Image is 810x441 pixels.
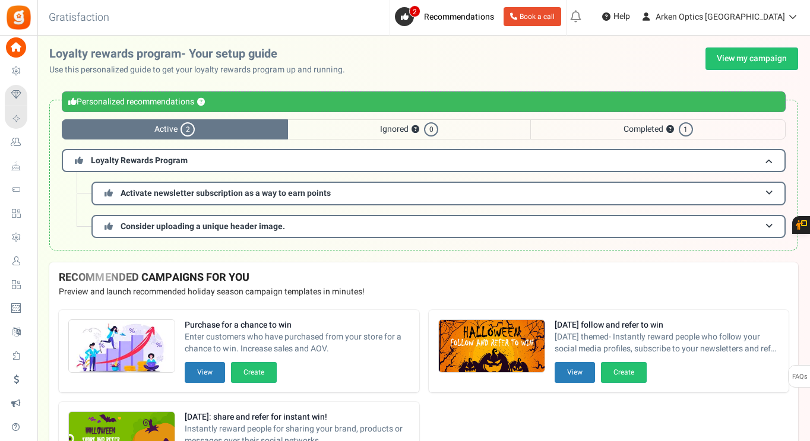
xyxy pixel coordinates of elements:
span: Completed [530,119,786,139]
span: 1 [679,122,693,137]
a: Help [597,7,635,26]
button: ? [666,126,674,134]
button: View [185,362,225,383]
button: Create [601,362,647,383]
a: View my campaign [705,47,798,70]
span: Arken Optics [GEOGRAPHIC_DATA] [656,11,785,23]
img: Recommended Campaigns [69,320,175,373]
a: Book a call [504,7,561,26]
span: Enter customers who have purchased from your store for a chance to win. Increase sales and AOV. [185,331,410,355]
button: View [555,362,595,383]
strong: [DATE]: share and refer for instant win! [185,411,410,423]
span: Help [610,11,630,23]
span: Ignored [288,119,531,139]
span: Activate newsletter subscription as a way to earn points [121,187,331,199]
span: Recommendations [424,11,494,23]
div: Personalized recommendations [62,91,786,112]
h3: Gratisfaction [36,6,122,30]
button: ? [412,126,419,134]
button: Create [231,362,277,383]
h4: RECOMMENDED CAMPAIGNS FOR YOU [59,272,789,284]
span: 2 [181,122,195,137]
span: Loyalty Rewards Program [91,154,188,167]
span: 0 [424,122,438,137]
p: Use this personalized guide to get your loyalty rewards program up and running. [49,64,355,76]
p: Preview and launch recommended holiday season campaign templates in minutes! [59,286,789,298]
img: Recommended Campaigns [439,320,545,373]
span: Consider uploading a unique header image. [121,220,285,233]
span: 2 [409,5,420,17]
span: [DATE] themed- Instantly reward people who follow your social media profiles, subscribe to your n... [555,331,780,355]
h2: Loyalty rewards program- Your setup guide [49,47,355,61]
span: FAQs [792,366,808,388]
img: Gratisfaction [5,4,32,31]
strong: Purchase for a chance to win [185,319,410,331]
strong: [DATE] follow and refer to win [555,319,780,331]
a: 2 Recommendations [395,7,499,26]
button: ? [197,99,205,106]
span: Active [62,119,288,139]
